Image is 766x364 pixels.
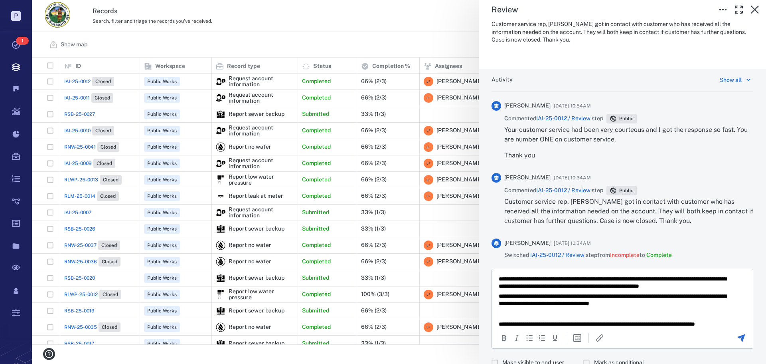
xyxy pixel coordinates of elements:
[492,20,753,44] p: Customer service rep, [PERSON_NAME] got in contact with customer who has received all the informa...
[492,269,753,327] iframe: Rich Text Area
[731,2,747,18] button: Toggle Fullscreen
[492,76,513,84] h6: Activity
[595,333,604,343] button: Insert/edit link
[715,2,731,18] button: Toggle to Edit Boxes
[6,6,255,93] body: Rich Text Area. Press ALT-0 for help.
[16,37,29,45] span: 1
[573,333,582,343] button: Insert template
[530,252,584,258] a: IAI-25-0012 / Review
[554,101,591,111] span: [DATE] 10:54AM
[504,115,603,123] span: Commented step
[554,173,591,183] span: [DATE] 10:34AM
[537,333,547,343] div: Numbered list
[525,333,534,343] div: Bullet list
[504,151,753,160] p: Thank you
[504,197,753,226] p: Customer service rep, [PERSON_NAME] got in contact with customer who has received all the informa...
[618,115,635,122] span: Public
[536,115,590,121] a: IAI-25-0012 / Review
[720,75,742,85] div: Show all
[485,1,760,56] div: Customer service rep, [PERSON_NAME] got in contact with customer who has received all the informa...
[11,11,21,21] p: P
[504,187,603,195] span: Commented step
[550,333,560,343] button: Underline
[504,174,551,182] span: [PERSON_NAME]
[504,239,551,247] span: [PERSON_NAME]
[504,125,753,144] p: Your customer service had been very courteous and I got the response so fast. You are number ONE ...
[504,251,672,259] span: Switched step from to
[618,187,635,194] span: Public
[646,252,672,258] span: Complete
[536,187,590,193] a: IAI-25-0012 / Review
[492,5,518,15] h5: Review
[504,102,551,110] span: [PERSON_NAME]
[747,2,763,18] button: Close
[512,333,521,343] button: Italic
[18,6,34,13] span: Help
[499,333,509,343] button: Bold
[736,333,746,343] button: Send the comment
[610,252,640,258] span: Incomplete
[554,239,591,248] span: [DATE] 10:34AM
